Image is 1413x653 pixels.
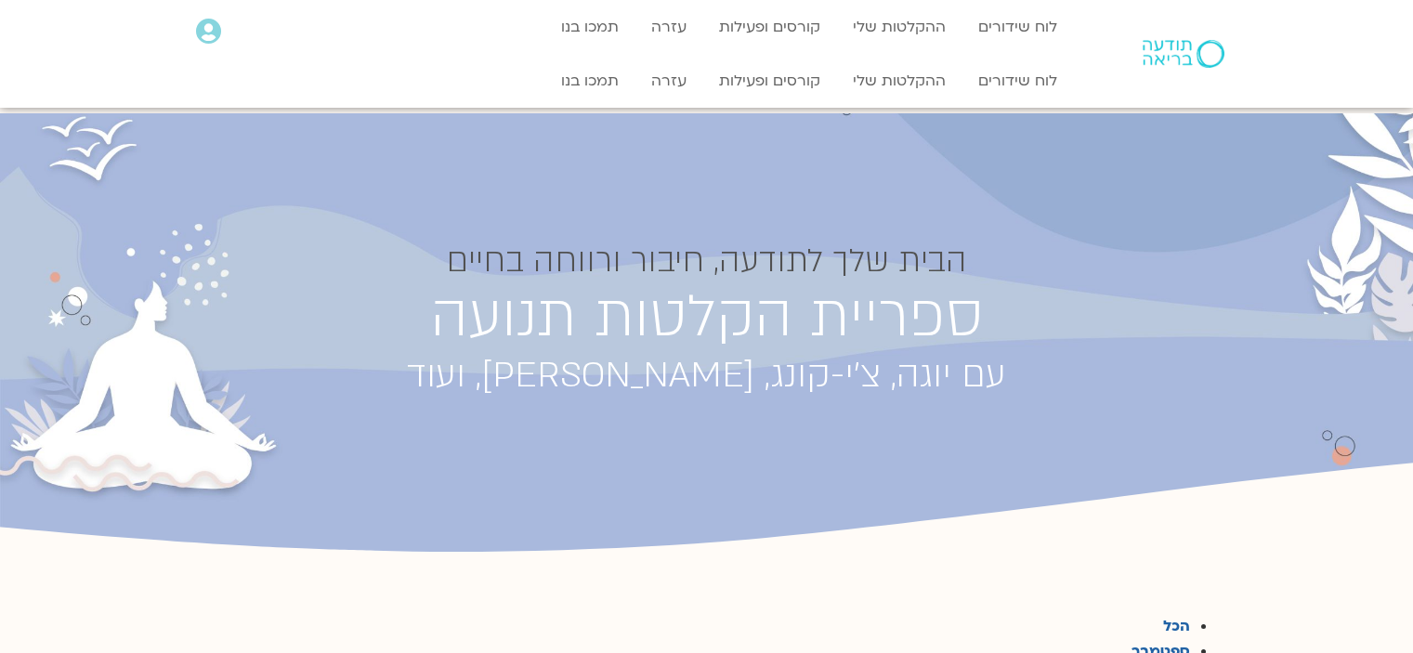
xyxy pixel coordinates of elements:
[844,9,955,45] a: ההקלטות שלי
[844,63,955,98] a: ההקלטות שלי
[642,63,696,98] a: עזרה
[710,9,830,45] a: קורסים ופעילות
[1163,616,1190,636] a: הכל
[1143,40,1224,68] img: תודעה בריאה
[710,63,830,98] a: קורסים ופעילות
[969,63,1066,98] a: לוח שידורים
[969,9,1066,45] a: לוח שידורים
[289,359,1124,392] h1: עם יוגה, צ'י-קונג, [PERSON_NAME], ועוד
[289,242,1124,280] h1: הבית שלך לתודעה, חיבור ורווחה בחיים
[552,63,628,98] a: תמכו בנו
[642,9,696,45] a: עזרה
[289,291,1124,345] h1: ספריית הקלטות תנועה
[552,9,628,45] a: תמכו בנו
